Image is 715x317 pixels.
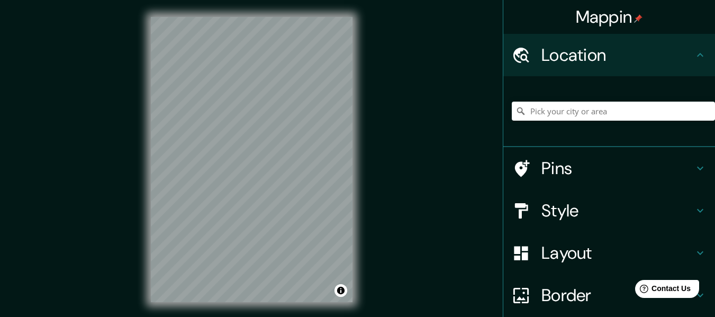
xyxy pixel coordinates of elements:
div: Style [503,189,715,232]
input: Pick your city or area [512,102,715,121]
div: Location [503,34,715,76]
iframe: Help widget launcher [621,276,703,305]
h4: Mappin [576,6,643,28]
div: Layout [503,232,715,274]
div: Border [503,274,715,316]
h4: Style [541,200,694,221]
h4: Border [541,285,694,306]
h4: Layout [541,242,694,264]
h4: Location [541,44,694,66]
h4: Pins [541,158,694,179]
button: Toggle attribution [334,284,347,297]
canvas: Map [151,17,352,302]
img: pin-icon.png [634,14,642,23]
div: Pins [503,147,715,189]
